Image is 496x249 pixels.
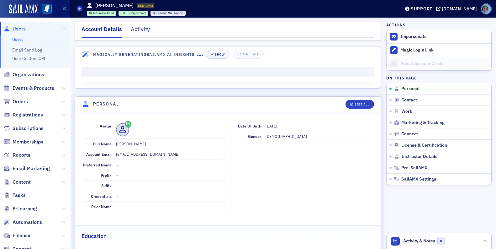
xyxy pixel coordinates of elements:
div: Import [156,12,183,15]
span: — [116,173,119,178]
a: Tasks [3,192,26,199]
span: E-Learning [13,205,37,212]
span: Tasks [13,192,26,199]
span: — [116,204,119,209]
div: Edit All [355,103,369,106]
a: E-Learning [3,205,37,212]
span: Prefix [101,173,112,178]
div: Active: Active: Certified [87,11,117,16]
h4: Actions [386,22,406,28]
img: SailAMX [42,4,52,14]
h1: [PERSON_NAME] [95,2,134,9]
span: Events & Products [13,85,54,92]
span: — [116,194,119,199]
span: Profile [481,3,492,14]
span: Organizations [13,71,44,78]
span: Credentials [91,194,112,199]
a: Content [3,179,31,186]
span: License & Certification [401,143,447,148]
div: Magic Login Link [400,47,488,53]
span: Memberships [13,138,43,145]
a: Adjust Account Credit [387,57,491,70]
a: Reports [3,152,30,159]
span: USR-9773 [138,3,153,8]
span: Certified [102,11,114,15]
h4: On this page [386,75,492,81]
a: Users [3,25,26,32]
h4: Personal [93,101,119,107]
div: 1996-07-22 00:00:00 [119,11,148,16]
div: [DOMAIN_NAME] [442,6,477,12]
span: — [116,162,119,167]
span: Preferred Name [83,162,112,167]
a: Events & Products [3,85,54,92]
span: Content [13,179,31,186]
div: Activity [131,25,150,37]
span: Full Name [93,141,112,146]
span: Avatar [100,123,112,128]
span: Date of Birth [238,123,261,128]
h4: Magically Generating SailAMX AI Insights [93,51,197,57]
button: Regenerate [233,50,264,59]
a: Automations [3,219,42,226]
span: Contact [401,97,417,103]
span: Gender [248,134,261,139]
span: SailAMX Settings [401,176,436,182]
span: Users [13,25,26,32]
button: [DOMAIN_NAME] [436,7,479,11]
button: Magic Login Link [387,43,491,57]
span: 0 [437,237,445,245]
a: Orders [3,98,28,105]
span: Automations [13,219,42,226]
dd: [EMAIL_ADDRESS][DOMAIN_NAME] [116,149,224,159]
span: Subscriptions [13,125,44,132]
span: Prior Name [91,204,112,209]
a: Memberships [3,138,43,145]
a: Subscriptions [3,125,44,132]
span: Marketing & Tracking [401,120,445,126]
span: — [116,183,119,188]
a: Email Send Log [12,47,42,53]
a: Active Certified [89,11,114,15]
span: Pre-SailAMX [401,165,427,171]
span: Suffix [101,183,112,188]
dd: [PERSON_NAME] [116,139,224,149]
button: Edit All [346,100,374,109]
span: Orders [13,98,28,105]
a: Registrations [3,111,43,118]
h2: Education [82,232,107,240]
div: Show [215,53,224,56]
div: (29yrs 1mo) [121,11,146,15]
span: Account Email [86,152,112,157]
a: View Homepage [38,4,52,15]
span: Active [93,11,102,15]
div: Account Details [82,25,122,38]
img: SailAMX [9,4,38,14]
span: [DATE] [266,123,277,128]
span: Activity & Notes [403,238,435,244]
span: [DATE] [121,11,129,15]
a: User Custom CPE [12,56,46,61]
span: Registrations [13,111,43,118]
button: Show [206,50,229,59]
span: Personal [401,86,419,92]
a: Finance [3,232,30,239]
span: Work [401,109,412,114]
dd: [DEMOGRAPHIC_DATA] [266,131,373,141]
div: Support [411,6,432,12]
span: Connect [401,131,418,137]
span: Finance [13,232,30,239]
div: Adjust Account Credit [400,61,488,67]
a: Organizations [3,71,44,78]
span: Email Marketing [13,165,50,172]
span: Instructor Details [401,154,437,160]
a: Email Marketing [3,165,50,172]
a: Users [12,36,24,42]
button: Impersonate [400,34,427,40]
span: Created Via : [156,11,174,15]
div: Created Via: Import [150,11,186,16]
span: Reports [13,152,30,159]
